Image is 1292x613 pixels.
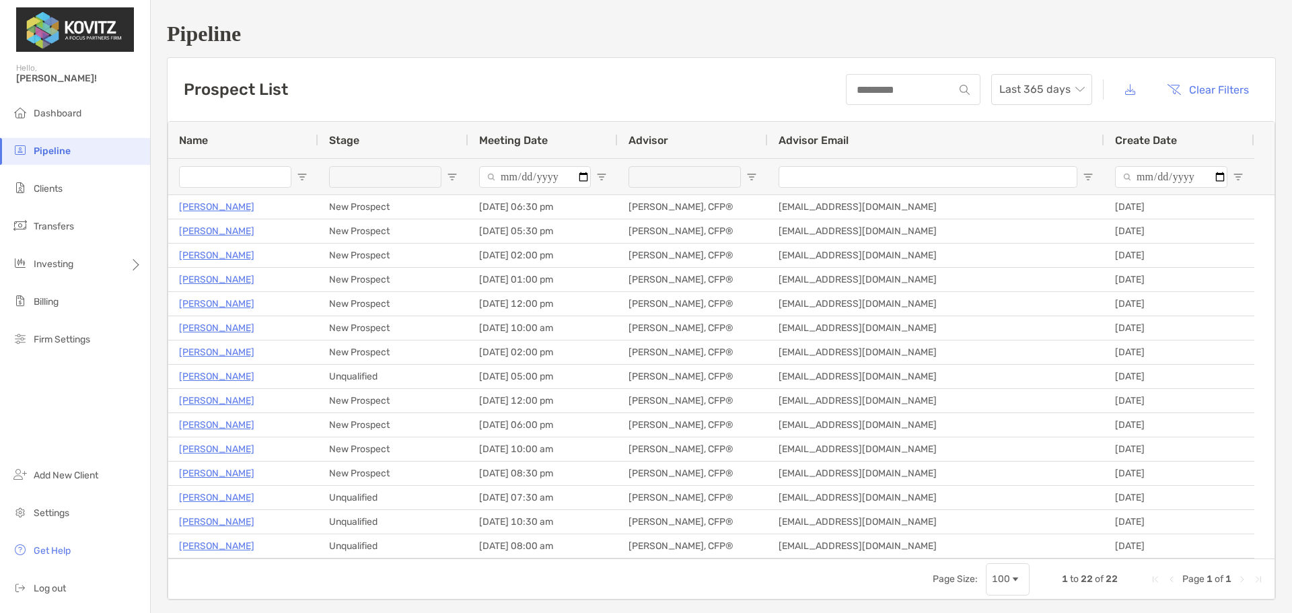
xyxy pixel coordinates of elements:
[179,247,254,264] a: [PERSON_NAME]
[179,134,208,147] span: Name
[1106,573,1118,585] span: 22
[179,513,254,530] a: [PERSON_NAME]
[34,258,73,270] span: Investing
[1083,172,1093,182] button: Open Filter Menu
[179,166,291,188] input: Name Filter Input
[318,340,468,364] div: New Prospect
[1182,573,1205,585] span: Page
[618,268,768,291] div: [PERSON_NAME], CFP®
[179,344,254,361] p: [PERSON_NAME]
[318,437,468,461] div: New Prospect
[318,365,468,388] div: Unqualified
[34,296,59,308] span: Billing
[1070,573,1079,585] span: to
[34,507,69,519] span: Settings
[768,268,1104,291] div: [EMAIL_ADDRESS][DOMAIN_NAME]
[1104,389,1254,412] div: [DATE]
[318,244,468,267] div: New Prospect
[999,75,1084,104] span: Last 365 days
[1215,573,1223,585] span: of
[16,5,134,54] img: Zoe Logo
[768,316,1104,340] div: [EMAIL_ADDRESS][DOMAIN_NAME]
[179,392,254,409] a: [PERSON_NAME]
[618,244,768,267] div: [PERSON_NAME], CFP®
[447,172,458,182] button: Open Filter Menu
[768,462,1104,485] div: [EMAIL_ADDRESS][DOMAIN_NAME]
[1150,574,1161,585] div: First Page
[618,195,768,219] div: [PERSON_NAME], CFP®
[12,104,28,120] img: dashboard icon
[779,166,1077,188] input: Advisor Email Filter Input
[1115,166,1227,188] input: Create Date Filter Input
[179,489,254,506] a: [PERSON_NAME]
[1104,244,1254,267] div: [DATE]
[1104,510,1254,534] div: [DATE]
[34,583,66,594] span: Log out
[468,462,618,485] div: [DATE] 08:30 pm
[12,217,28,233] img: transfers icon
[12,255,28,271] img: investing icon
[933,573,978,585] div: Page Size:
[1253,574,1264,585] div: Last Page
[318,413,468,437] div: New Prospect
[12,504,28,520] img: settings icon
[34,183,63,194] span: Clients
[468,389,618,412] div: [DATE] 12:00 pm
[468,316,618,340] div: [DATE] 10:00 am
[1104,195,1254,219] div: [DATE]
[1233,172,1244,182] button: Open Filter Menu
[179,320,254,336] a: [PERSON_NAME]
[12,293,28,309] img: billing icon
[1237,574,1248,585] div: Next Page
[318,462,468,485] div: New Prospect
[318,268,468,291] div: New Prospect
[1104,462,1254,485] div: [DATE]
[179,295,254,312] a: [PERSON_NAME]
[618,219,768,243] div: [PERSON_NAME], CFP®
[179,465,254,482] p: [PERSON_NAME]
[768,389,1104,412] div: [EMAIL_ADDRESS][DOMAIN_NAME]
[768,195,1104,219] div: [EMAIL_ADDRESS][DOMAIN_NAME]
[318,486,468,509] div: Unqualified
[167,22,1276,46] h1: Pipeline
[618,437,768,461] div: [PERSON_NAME], CFP®
[618,534,768,558] div: [PERSON_NAME], CFP®
[1104,219,1254,243] div: [DATE]
[746,172,757,182] button: Open Filter Menu
[179,441,254,458] a: [PERSON_NAME]
[179,417,254,433] a: [PERSON_NAME]
[618,340,768,364] div: [PERSON_NAME], CFP®
[468,365,618,388] div: [DATE] 05:00 pm
[618,462,768,485] div: [PERSON_NAME], CFP®
[1225,573,1231,585] span: 1
[768,437,1104,461] div: [EMAIL_ADDRESS][DOMAIN_NAME]
[1157,75,1259,104] button: Clear Filters
[12,579,28,596] img: logout icon
[618,316,768,340] div: [PERSON_NAME], CFP®
[468,486,618,509] div: [DATE] 07:30 am
[468,268,618,291] div: [DATE] 01:00 pm
[618,292,768,316] div: [PERSON_NAME], CFP®
[768,486,1104,509] div: [EMAIL_ADDRESS][DOMAIN_NAME]
[179,271,254,288] a: [PERSON_NAME]
[179,199,254,215] a: [PERSON_NAME]
[479,166,591,188] input: Meeting Date Filter Input
[629,134,668,147] span: Advisor
[318,534,468,558] div: Unqualified
[768,244,1104,267] div: [EMAIL_ADDRESS][DOMAIN_NAME]
[1104,413,1254,437] div: [DATE]
[468,437,618,461] div: [DATE] 10:00 am
[768,534,1104,558] div: [EMAIL_ADDRESS][DOMAIN_NAME]
[1166,574,1177,585] div: Previous Page
[12,330,28,347] img: firm-settings icon
[1115,134,1177,147] span: Create Date
[34,221,74,232] span: Transfers
[179,223,254,240] p: [PERSON_NAME]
